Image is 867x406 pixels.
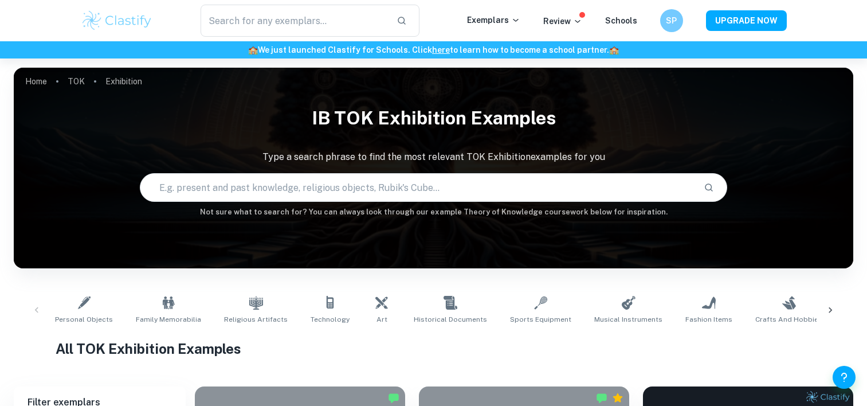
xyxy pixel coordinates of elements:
[432,45,450,54] a: here
[201,5,388,37] input: Search for any exemplars...
[596,392,607,404] img: Marked
[311,314,350,325] span: Technology
[685,314,732,325] span: Fashion Items
[543,15,582,28] p: Review
[755,314,822,325] span: Crafts and Hobbies
[14,206,853,218] h6: Not sure what to search for? You can always look through our example Theory of Knowledge coursewo...
[612,392,623,404] div: Premium
[248,45,258,54] span: 🏫
[609,45,619,54] span: 🏫
[388,392,399,404] img: Marked
[706,10,787,31] button: UPGRADE NOW
[56,338,811,359] h1: All TOK Exhibition Examples
[833,366,856,389] button: Help and Feedback
[25,73,47,89] a: Home
[14,100,853,136] h1: IB TOK Exhibition examples
[2,44,865,56] h6: We just launched Clastify for Schools. Click to learn how to become a school partner.
[660,9,683,32] button: SP
[136,314,201,325] span: Family Memorabilia
[376,314,387,325] span: Art
[467,14,520,26] p: Exemplars
[68,73,85,89] a: TOK
[665,14,678,27] h6: SP
[510,314,571,325] span: Sports Equipment
[14,150,853,164] p: Type a search phrase to find the most relevant TOK Exhibition examples for you
[605,16,637,25] a: Schools
[594,314,662,325] span: Musical Instruments
[699,178,719,197] button: Search
[81,9,154,32] img: Clastify logo
[105,75,142,88] p: Exhibition
[140,171,695,204] input: E.g. present and past knowledge, religious objects, Rubik's Cube...
[55,314,113,325] span: Personal Objects
[414,314,487,325] span: Historical Documents
[224,314,288,325] span: Religious Artifacts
